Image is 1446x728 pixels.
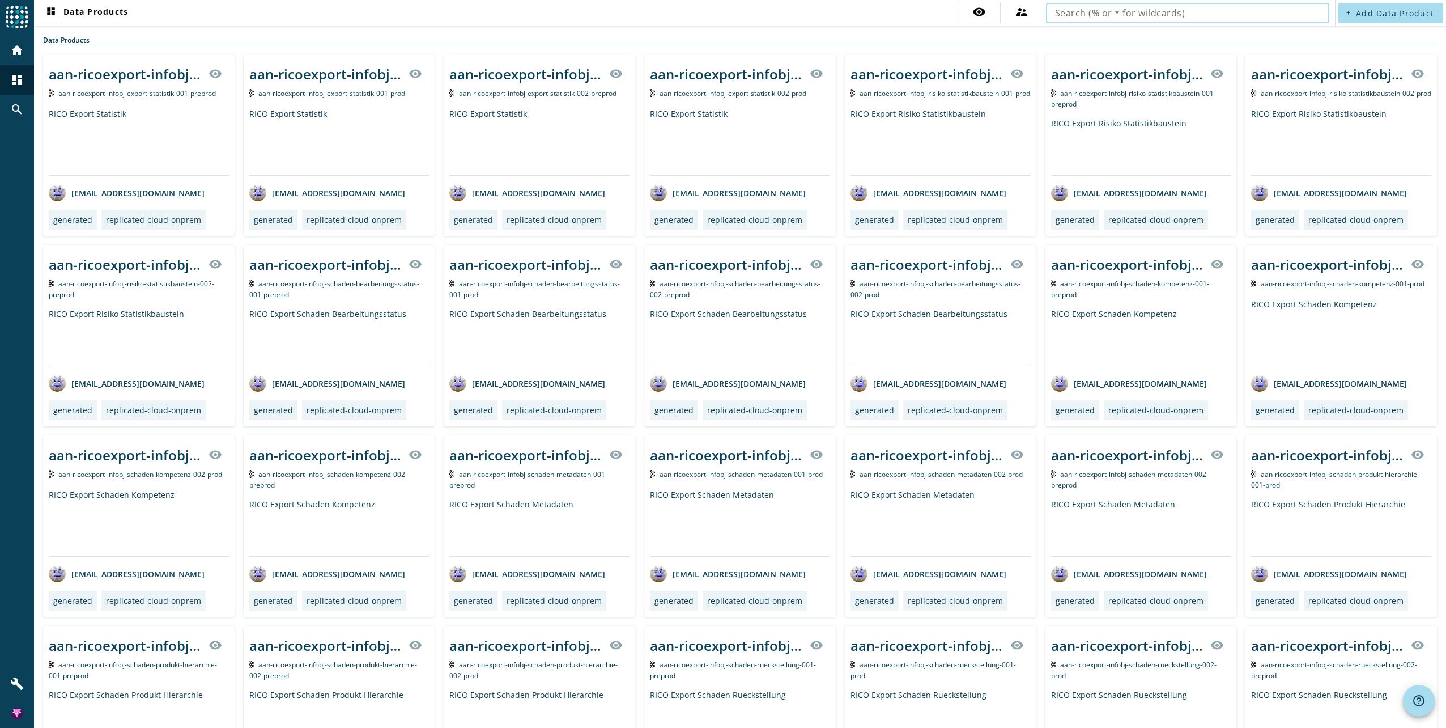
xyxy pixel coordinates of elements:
[1251,470,1256,478] img: Kafka Topic: aan-ricoexport-infobj-schaden-produkt-hierarchie-001-prod
[258,88,405,98] span: Kafka Topic: aan-ricoexport-infobj-export-statistik-001-prod
[10,73,24,87] mat-icon: dashboard
[850,661,856,668] img: Kafka Topic: aan-ricoexport-infobj-schaden-rueckstellung-001-prod
[249,565,405,582] div: [EMAIL_ADDRESS][DOMAIN_NAME]
[707,405,802,416] div: replicated-cloud-onprem
[810,638,823,652] mat-icon: visibility
[650,279,820,299] span: Kafka Topic: aan-ricoexport-infobj-schaden-bearbeitungsstatus-002-preprod
[855,595,894,606] div: generated
[1108,405,1203,416] div: replicated-cloud-onprem
[49,89,54,97] img: Kafka Topic: aan-ricoexport-infobj-export-statistik-001-preprod
[1051,255,1204,274] div: aan-ricoexport-infobj-schaden-kompetenz-001-_stage_
[49,470,54,478] img: Kafka Topic: aan-ricoexport-infobj-schaden-kompetenz-002-prod
[650,660,816,680] span: Kafka Topic: aan-ricoexport-infobj-schaden-rueckstellung-001-preprod
[1251,636,1404,655] div: aan-ricoexport-infobj-schaden-rueckstellung-002-_stage_
[855,214,894,225] div: generated
[1051,661,1056,668] img: Kafka Topic: aan-ricoexport-infobj-schaden-rueckstellung-002-prod
[1308,405,1404,416] div: replicated-cloud-onprem
[1251,299,1431,366] div: RICO Export Schaden Kompetenz
[1251,499,1431,556] div: RICO Export Schaden Produkt Hierarchie
[850,375,1006,392] div: [EMAIL_ADDRESS][DOMAIN_NAME]
[1411,67,1424,81] mat-icon: visibility
[850,565,867,582] img: avatar
[1210,257,1224,271] mat-icon: visibility
[850,255,1003,274] div: aan-ricoexport-infobj-schaden-bearbeitungsstatus-002-_stage_
[6,6,28,28] img: spoud-logo.svg
[449,89,454,97] img: Kafka Topic: aan-ricoexport-infobj-export-statistik-002-preprod
[1356,8,1434,19] span: Add Data Product
[660,469,823,479] span: Kafka Topic: aan-ricoexport-infobj-schaden-metadaten-001-prod
[972,5,986,19] mat-icon: visibility
[249,636,402,655] div: aan-ricoexport-infobj-schaden-produkt-hierarchie-002-_stage_
[1051,184,1068,201] img: avatar
[49,489,229,556] div: RICO Export Schaden Kompetenz
[49,565,205,582] div: [EMAIL_ADDRESS][DOMAIN_NAME]
[449,280,454,287] img: Kafka Topic: aan-ricoexport-infobj-schaden-bearbeitungsstatus-001-prod
[850,375,867,392] img: avatar
[1051,375,1207,392] div: [EMAIL_ADDRESS][DOMAIN_NAME]
[449,565,466,582] img: avatar
[409,638,422,652] mat-icon: visibility
[307,405,402,416] div: replicated-cloud-onprem
[249,184,405,201] div: [EMAIL_ADDRESS][DOMAIN_NAME]
[449,636,602,655] div: aan-ricoexport-infobj-schaden-produkt-hierarchie-002-_stage_
[850,660,1017,680] span: Kafka Topic: aan-ricoexport-infobj-schaden-rueckstellung-001-prod
[1251,446,1404,464] div: aan-ricoexport-infobj-schaden-produkt-hierarchie-001-_stage_
[1051,660,1217,680] span: Kafka Topic: aan-ricoexport-infobj-schaden-rueckstellung-002-prod
[49,108,229,175] div: RICO Export Statistik
[49,375,205,392] div: [EMAIL_ADDRESS][DOMAIN_NAME]
[454,405,493,416] div: generated
[908,214,1003,225] div: replicated-cloud-onprem
[850,184,1006,201] div: [EMAIL_ADDRESS][DOMAIN_NAME]
[1051,565,1068,582] img: avatar
[449,661,454,668] img: Kafka Topic: aan-ricoexport-infobj-schaden-produkt-hierarchie-002-prod
[49,184,205,201] div: [EMAIL_ADDRESS][DOMAIN_NAME]
[1051,308,1231,366] div: RICO Export Schaden Kompetenz
[249,470,254,478] img: Kafka Topic: aan-ricoexport-infobj-schaden-kompetenz-002-preprod
[209,638,222,652] mat-icon: visibility
[850,65,1003,83] div: aan-ricoexport-infobj-risiko-statistikbaustein-001-_stage_
[1411,448,1424,462] mat-icon: visibility
[10,677,24,691] mat-icon: build
[850,446,1003,464] div: aan-ricoexport-infobj-schaden-metadaten-002-_stage_
[1051,469,1209,490] span: Kafka Topic: aan-ricoexport-infobj-schaden-metadaten-002-preprod
[53,214,92,225] div: generated
[650,565,806,582] div: [EMAIL_ADDRESS][DOMAIN_NAME]
[449,565,605,582] div: [EMAIL_ADDRESS][DOMAIN_NAME]
[1256,214,1295,225] div: generated
[650,489,830,556] div: RICO Export Schaden Metadaten
[707,214,802,225] div: replicated-cloud-onprem
[850,489,1031,556] div: RICO Export Schaden Metadaten
[449,660,618,680] span: Kafka Topic: aan-ricoexport-infobj-schaden-produkt-hierarchie-002-prod
[1251,469,1419,490] span: Kafka Topic: aan-ricoexport-infobj-schaden-produkt-hierarchie-001-prod
[1056,214,1095,225] div: generated
[650,108,830,175] div: RICO Export Statistik
[58,469,222,479] span: Kafka Topic: aan-ricoexport-infobj-schaden-kompetenz-002-prod
[1251,255,1404,274] div: aan-ricoexport-infobj-schaden-kompetenz-001-_stage_
[49,279,214,299] span: Kafka Topic: aan-ricoexport-infobj-risiko-statistikbaustein-002-preprod
[106,595,201,606] div: replicated-cloud-onprem
[650,280,655,287] img: Kafka Topic: aan-ricoexport-infobj-schaden-bearbeitungsstatus-002-preprod
[1051,565,1207,582] div: [EMAIL_ADDRESS][DOMAIN_NAME]
[40,3,133,23] button: Data Products
[307,595,402,606] div: replicated-cloud-onprem
[1051,375,1068,392] img: avatar
[49,660,217,680] span: Kafka Topic: aan-ricoexport-infobj-schaden-produkt-hierarchie-001-preprod
[254,595,293,606] div: generated
[10,103,24,116] mat-icon: search
[908,595,1003,606] div: replicated-cloud-onprem
[810,67,823,81] mat-icon: visibility
[660,88,806,98] span: Kafka Topic: aan-ricoexport-infobj-export-statistik-002-prod
[209,67,222,81] mat-icon: visibility
[254,214,293,225] div: generated
[1251,280,1256,287] img: Kafka Topic: aan-ricoexport-infobj-schaden-kompetenz-001-prod
[459,88,616,98] span: Kafka Topic: aan-ricoexport-infobj-export-statistik-002-preprod
[1251,375,1407,392] div: [EMAIL_ADDRESS][DOMAIN_NAME]
[507,595,602,606] div: replicated-cloud-onprem
[609,638,623,652] mat-icon: visibility
[449,184,466,201] img: avatar
[1051,118,1231,175] div: RICO Export Risiko Statistikbaustein
[249,308,429,366] div: RICO Export Schaden Bearbeitungsstatus
[449,65,602,83] div: aan-ricoexport-infobj-export-statistik-002-_stage_
[49,308,229,366] div: RICO Export Risiko Statistikbaustein
[249,255,402,274] div: aan-ricoexport-infobj-schaden-bearbeitungsstatus-001-_stage_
